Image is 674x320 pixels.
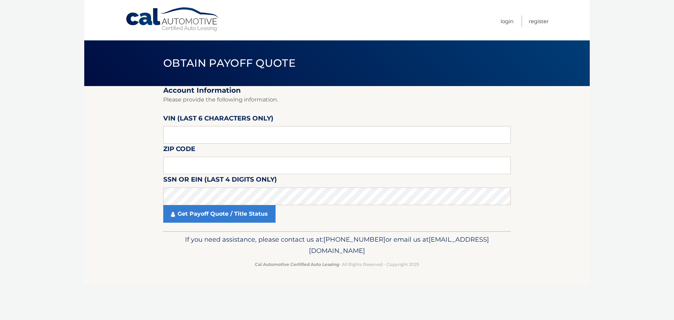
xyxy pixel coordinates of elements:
a: Login [501,15,514,27]
label: VIN (last 6 characters only) [163,113,273,126]
a: Register [529,15,549,27]
p: - All Rights Reserved - Copyright 2025 [168,261,506,268]
span: [PHONE_NUMBER] [323,235,385,243]
strong: Cal Automotive Certified Auto Leasing [255,262,339,267]
span: Obtain Payoff Quote [163,57,296,70]
a: Get Payoff Quote / Title Status [163,205,276,223]
label: SSN or EIN (last 4 digits only) [163,174,277,187]
h2: Account Information [163,86,511,95]
a: Cal Automotive [125,7,220,32]
p: Please provide the following information. [163,95,511,105]
p: If you need assistance, please contact us at: or email us at [168,234,506,256]
label: Zip Code [163,144,195,157]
